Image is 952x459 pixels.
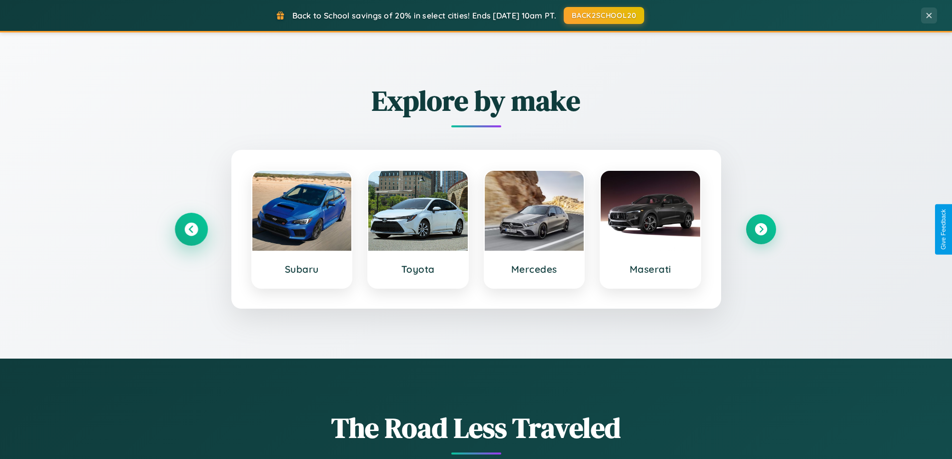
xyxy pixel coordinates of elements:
[940,209,947,250] div: Give Feedback
[176,409,776,447] h1: The Road Less Traveled
[611,263,690,275] h3: Maserati
[262,263,342,275] h3: Subaru
[176,81,776,120] h2: Explore by make
[292,10,556,20] span: Back to School savings of 20% in select cities! Ends [DATE] 10am PT.
[495,263,574,275] h3: Mercedes
[564,7,644,24] button: BACK2SCHOOL20
[378,263,458,275] h3: Toyota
